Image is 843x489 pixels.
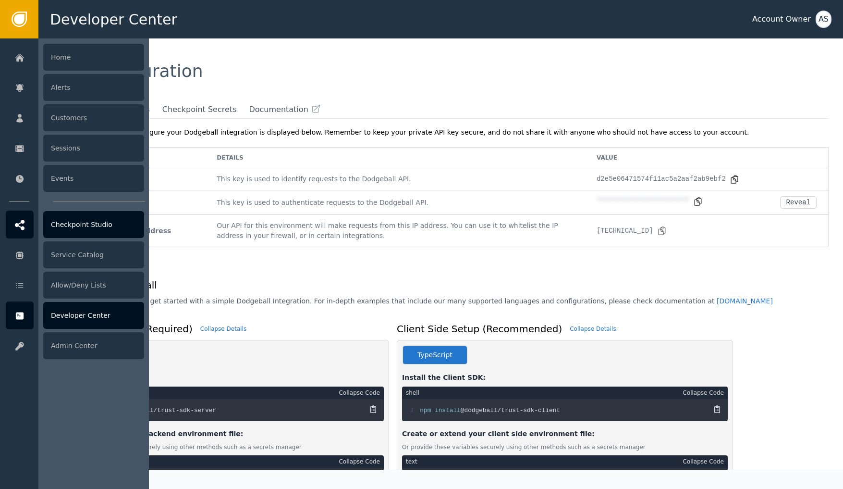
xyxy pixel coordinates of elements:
[402,373,728,383] div: Install the Client SDK:
[43,272,144,299] div: Allow/Deny Lists
[200,325,246,333] div: Collapse Details
[249,104,308,115] span: Documentation
[43,211,144,238] div: Checkpoint Studio
[50,9,177,30] span: Developer Center
[570,325,616,333] div: Collapse Details
[402,443,728,451] div: Or provide these variables securely using other methods such as a secrets manager
[43,241,144,268] div: Service Catalog
[585,148,828,168] td: Value
[406,457,417,466] div: text
[397,322,562,336] h1: Client Side Setup (Recommended)
[786,199,810,206] div: Reveal
[597,226,667,236] div: [TECHNICAL_ID]
[597,174,739,184] div: d2e5e06471574f11ac5a2aaf2ab9ebf2
[339,389,380,397] div: Collapse Code
[43,302,144,329] div: Developer Center
[339,457,380,466] div: Collapse Code
[43,165,144,192] div: Events
[717,297,773,305] a: [DOMAIN_NAME]
[53,296,773,306] p: These snippets will help you get started with a simple Dodgeball Integration. For in-depth exampl...
[780,196,817,209] button: Reveal
[53,278,773,292] h1: Connect to Dodgeball
[6,74,144,101] a: Alerts
[402,429,728,439] div: Create or extend your client side environment file:
[6,104,144,132] a: Customers
[43,332,144,359] div: Admin Center
[683,457,724,466] div: Collapse Code
[6,211,144,238] a: Checkpoint Studio
[6,271,144,299] a: Allow/Deny Lists
[402,345,468,365] button: TypeScript
[6,332,144,360] a: Admin Center
[6,43,144,71] a: Home
[435,407,461,414] span: install
[6,241,144,269] a: Service Catalog
[367,403,379,415] button: Copy Code
[43,135,144,162] div: Sessions
[43,44,144,71] div: Home
[58,373,384,383] div: Install the Server SDK:
[43,74,144,101] div: Alerts
[6,134,144,162] a: Sessions
[6,164,144,192] a: Events
[43,104,144,131] div: Customers
[711,403,723,415] button: Copy Code
[205,215,585,247] td: Our API for this environment will make requests from this IP address. You can use it to whitelist...
[816,11,831,28] button: AS
[410,406,420,415] span: 1
[420,407,431,414] span: npm
[406,389,419,397] div: shell
[205,148,585,168] td: Details
[205,190,585,215] td: This key is used to authenticate requests to the Dodgeball API.
[249,104,320,115] a: Documentation
[461,407,560,414] span: @dodgeball/trust-sdk-client
[58,429,384,439] div: Create or extend your backend environment file:
[683,389,724,397] div: Collapse Code
[752,13,811,25] div: Account Owner
[162,104,237,115] span: Checkpoint Secrets
[205,168,585,190] td: This key is used to identify requests to the Dodgeball API.
[117,407,216,414] span: @dodgeball/trust-sdk-server
[53,127,829,138] div: Information required to configure your Dodgeball integration is displayed below. Remember to keep...
[58,443,384,451] div: Or provide these variables securely using other methods such as a secrets manager
[6,301,144,329] a: Developer Center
